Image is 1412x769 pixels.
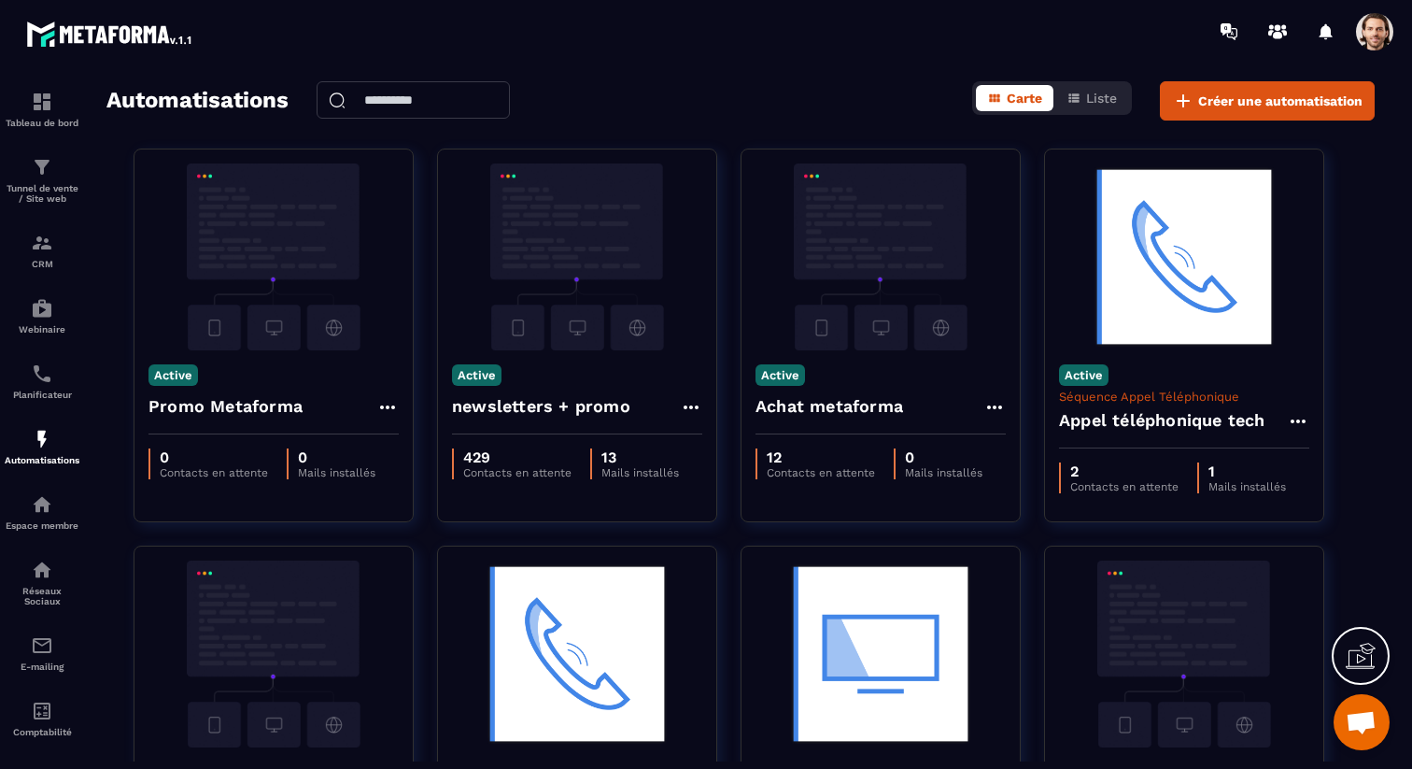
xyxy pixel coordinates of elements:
[160,466,268,479] p: Contacts en attente
[5,390,79,400] p: Planificateur
[755,364,805,386] p: Active
[31,428,53,450] img: automations
[5,77,79,142] a: formationformationTableau de bord
[31,91,53,113] img: formation
[5,455,79,465] p: Automatisations
[31,363,53,385] img: scheduler
[5,183,79,204] p: Tunnel de vente / Site web
[31,297,53,320] img: automations
[1070,463,1179,480] p: 2
[905,449,982,466] p: 0
[298,466,375,479] p: Mails installés
[5,324,79,335] p: Webinaire
[106,81,289,121] h2: Automatisations
[1208,480,1286,493] p: Mails installés
[1007,91,1042,106] span: Carte
[298,449,375,466] p: 0
[601,449,679,466] p: 13
[767,449,875,466] p: 12
[452,164,702,350] img: automation-background
[1059,407,1265,434] h4: Appel téléphonique tech
[767,466,875,479] p: Contacts en attente
[31,634,53,657] img: email
[1059,164,1309,350] img: automation-background
[5,586,79,606] p: Réseaux Sociaux
[1160,81,1375,121] button: Créer une automatisation
[5,349,79,414] a: schedulerschedulerPlanificateur
[5,479,79,545] a: automationsautomationsEspace membre
[5,662,79,672] p: E-mailing
[755,164,1006,350] img: automation-background
[148,393,303,420] h4: Promo Metaforma
[148,364,198,386] p: Active
[148,561,399,748] img: automation-background
[976,85,1053,111] button: Carte
[452,561,702,748] img: automation-background
[1208,463,1286,480] p: 1
[1059,364,1108,386] p: Active
[1055,85,1128,111] button: Liste
[160,449,268,466] p: 0
[5,118,79,128] p: Tableau de bord
[5,727,79,737] p: Comptabilité
[5,545,79,620] a: social-networksocial-networkRéseaux Sociaux
[5,686,79,751] a: accountantaccountantComptabilité
[5,520,79,531] p: Espace membre
[463,449,572,466] p: 429
[452,393,630,420] h4: newsletters + promo
[601,466,679,479] p: Mails installés
[1086,91,1117,106] span: Liste
[5,142,79,218] a: formationformationTunnel de vente / Site web
[5,414,79,479] a: automationsautomationsAutomatisations
[452,364,501,386] p: Active
[1059,390,1309,404] p: Séquence Appel Téléphonique
[1059,561,1309,748] img: automation-background
[148,164,399,350] img: automation-background
[463,466,572,479] p: Contacts en attente
[755,561,1006,748] img: automation-background
[31,232,53,254] img: formation
[1198,92,1363,110] span: Créer une automatisation
[31,493,53,516] img: automations
[1070,480,1179,493] p: Contacts en attente
[31,559,53,581] img: social-network
[905,466,982,479] p: Mails installés
[755,393,903,420] h4: Achat metaforma
[31,700,53,722] img: accountant
[31,156,53,178] img: formation
[26,17,194,50] img: logo
[5,620,79,686] a: emailemailE-mailing
[5,283,79,349] a: automationsautomationsWebinaire
[5,218,79,283] a: formationformationCRM
[5,259,79,269] p: CRM
[1334,694,1390,750] a: Ouvrir le chat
